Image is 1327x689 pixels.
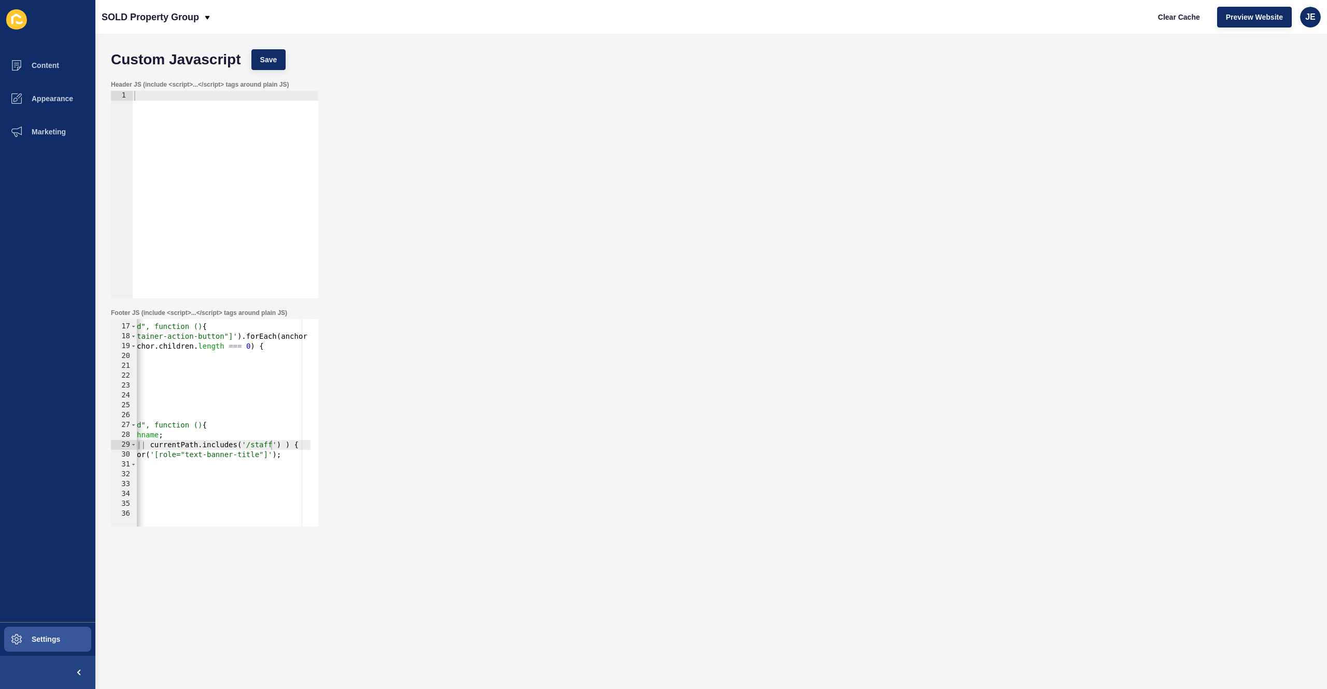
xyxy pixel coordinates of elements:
span: Preview Website [1226,12,1283,22]
div: 26 [111,410,137,420]
div: 24 [111,391,137,401]
div: 22 [111,371,137,381]
div: 29 [111,440,137,450]
label: Header JS (include <script>...</script> tags around plain JS) [111,80,289,89]
span: Save [260,54,277,65]
div: 27 [111,420,137,430]
div: 33 [111,479,137,489]
button: Save [251,49,286,70]
span: JE [1305,12,1316,22]
p: SOLD Property Group [102,4,199,30]
div: 23 [111,381,137,391]
div: 17 [111,322,137,332]
span: Clear Cache [1158,12,1200,22]
div: 20 [111,351,137,361]
div: 28 [111,430,137,440]
div: 19 [111,341,137,351]
div: 36 [111,509,137,519]
div: 18 [111,332,137,341]
div: 35 [111,499,137,509]
div: 32 [111,470,137,479]
div: 34 [111,489,137,499]
div: 21 [111,361,137,371]
label: Footer JS (include <script>...</script> tags around plain JS) [111,309,287,317]
div: 25 [111,401,137,410]
h1: Custom Javascript [111,54,241,65]
div: 30 [111,450,137,460]
div: 1 [111,91,133,101]
button: Clear Cache [1149,7,1209,27]
div: 31 [111,460,137,470]
button: Preview Website [1217,7,1292,27]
